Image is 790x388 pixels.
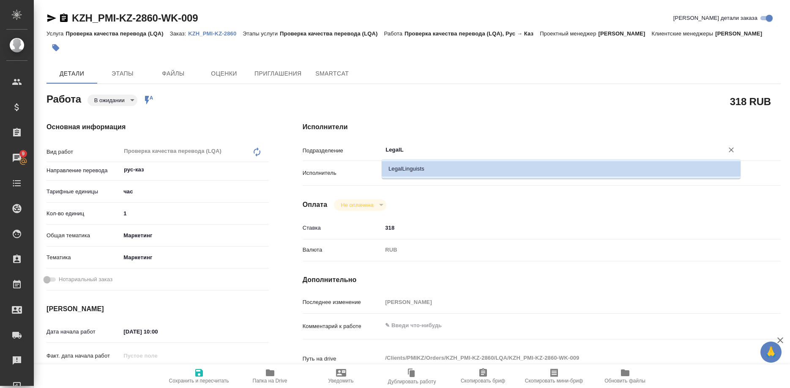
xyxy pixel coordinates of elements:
[120,326,194,338] input: ✎ Введи что-нибудь
[46,352,120,360] p: Факт. дата начала работ
[46,231,120,240] p: Общая тематика
[604,378,645,384] span: Обновить файлы
[102,68,143,79] span: Этапы
[303,200,328,210] h4: Оплата
[2,147,32,168] a: 9
[303,275,781,285] h4: Дополнительно
[59,275,112,284] span: Нотариальный заказ
[46,328,120,336] p: Дата начала работ
[46,166,120,175] p: Направление перевода
[92,97,127,104] button: В ожидании
[153,68,194,79] span: Файлы
[46,148,120,156] p: Вид работ
[384,30,405,37] p: Работа
[59,13,69,23] button: Скопировать ссылку
[525,378,583,384] span: Скопировать мини-бриф
[72,12,198,24] a: KZH_PMI-KZ-2860-WK-009
[725,144,737,156] button: Очистить
[120,250,268,265] div: Маркетинг
[673,14,757,22] span: [PERSON_NAME] детали заказа
[303,224,383,232] p: Ставка
[243,30,280,37] p: Этапы услуги
[715,30,768,37] p: [PERSON_NAME]
[338,201,376,209] button: Не оплачена
[540,30,598,37] p: Проектный менеджер
[169,378,229,384] span: Сохранить и пересчитать
[46,30,66,37] p: Услуга
[188,30,243,37] a: KZH_PMI-KZ-2860
[46,13,57,23] button: Скопировать ссылку для ЯМессенджера
[46,304,269,314] h4: [PERSON_NAME]
[760,342,782,363] button: 🙏
[382,222,741,234] input: ✎ Введи что-нибудь
[651,30,715,37] p: Клиентские менеджеры
[388,379,436,385] span: Дублировать работу
[46,187,120,196] p: Тарифные единицы
[377,364,448,388] button: Дублировать работу
[253,378,287,384] span: Папка на Drive
[448,364,519,388] button: Скопировать бриф
[303,355,383,363] p: Путь на drive
[334,199,386,211] div: В ожидании
[46,253,120,262] p: Тематика
[120,207,268,220] input: ✎ Введи что-нибудь
[312,68,353,79] span: SmartCat
[235,364,306,388] button: Папка на Drive
[303,322,383,331] p: Комментарий к работе
[120,228,268,243] div: Маркетинг
[303,147,383,155] p: Подразделение
[382,296,741,308] input: Пустое поле
[46,209,120,218] p: Кол-во единиц
[519,364,590,388] button: Скопировать мини-бриф
[254,68,302,79] span: Приглашения
[120,185,268,199] div: час
[66,30,169,37] p: Проверка качества перевода (LQA)
[405,30,540,37] p: Проверка качества перевода (LQA), Рус → Каз
[46,38,65,57] button: Добавить тэг
[280,30,384,37] p: Проверка качества перевода (LQA)
[599,30,652,37] p: [PERSON_NAME]
[382,243,741,257] div: RUB
[46,122,269,132] h4: Основная информация
[164,364,235,388] button: Сохранить и пересчитать
[52,68,92,79] span: Детали
[328,378,354,384] span: Уведомить
[170,30,188,37] p: Заказ:
[590,364,661,388] button: Обновить файлы
[264,169,266,171] button: Open
[736,149,738,151] button: Close
[87,95,137,106] div: В ожидании
[120,350,194,362] input: Пустое поле
[764,343,778,361] span: 🙏
[730,94,771,109] h2: 318 RUB
[303,246,383,254] p: Валюта
[461,378,505,384] span: Скопировать бриф
[16,149,30,158] span: 9
[303,169,383,177] p: Исполнитель
[382,161,741,176] li: LegalLinguists
[303,298,383,307] p: Последнее изменение
[204,68,244,79] span: Оценки
[46,91,81,106] h2: Работа
[382,351,741,365] textarea: /Clients/PMIKZ/Orders/KZH_PMI-KZ-2860/LQA/KZH_PMI-KZ-2860-WK-009
[306,364,377,388] button: Уведомить
[303,122,781,132] h4: Исполнители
